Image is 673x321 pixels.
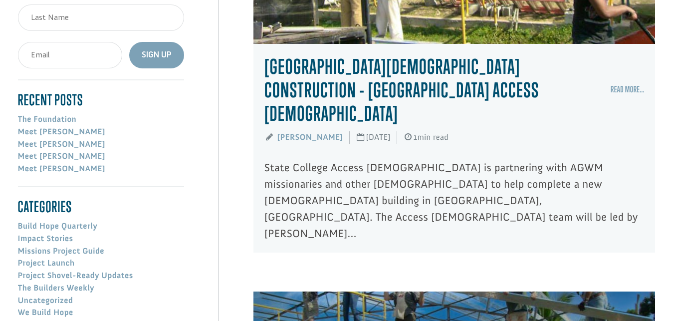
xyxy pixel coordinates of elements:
[18,296,73,306] a: Uncategorized
[18,127,105,137] a: Meet [PERSON_NAME]
[264,159,645,242] p: State College Access [DEMOGRAPHIC_DATA] is partnering with AGWM missionaries and other [DEMOGRAPH...
[18,198,184,216] h4: Categories
[18,283,94,293] a: The Builders Weekly
[27,40,137,47] span: [GEOGRAPHIC_DATA] , [GEOGRAPHIC_DATA]
[264,54,539,125] a: [GEOGRAPHIC_DATA][DEMOGRAPHIC_DATA] Construction - [GEOGRAPHIC_DATA] Access [DEMOGRAPHIC_DATA]
[18,234,73,244] a: Impact Stories
[18,31,137,38] div: to
[23,30,82,38] strong: Project Shovel Ready
[18,10,137,30] div: [PERSON_NAME] donated $200
[397,125,455,150] span: 1min read
[18,271,133,281] a: Project Shovel-Ready Updates
[18,91,184,109] h4: Recent Posts
[18,40,25,47] img: US.png
[18,21,26,29] img: emoji balloon
[18,246,105,256] a: Missions Project Guide
[18,114,77,124] a: The Foundation
[349,125,397,150] span: [DATE]
[18,164,105,174] a: Meet [PERSON_NAME]
[18,308,73,318] a: We Build Hope
[611,84,645,94] a: Read More…
[18,258,75,268] a: Project Launch
[18,4,184,31] input: Last Name
[18,139,105,149] a: Meet [PERSON_NAME]
[18,42,122,68] input: Email
[277,132,343,142] a: [PERSON_NAME]
[129,42,184,68] button: Sign Up
[18,221,98,231] a: Build Hope Quarterly
[18,151,105,161] a: Meet [PERSON_NAME]
[141,20,186,38] button: Donate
